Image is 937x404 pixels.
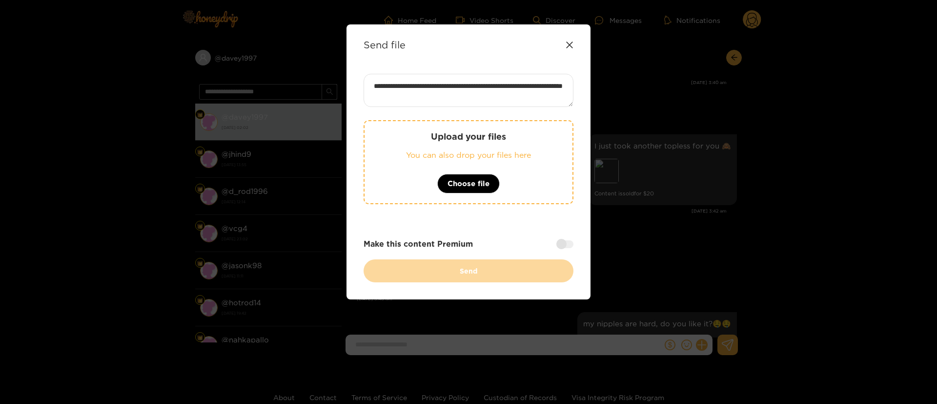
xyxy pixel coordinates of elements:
[437,174,500,193] button: Choose file
[384,149,553,161] p: You can also drop your files here
[448,178,489,190] span: Choose file
[384,131,553,142] p: Upload your files
[364,259,573,282] button: Send
[364,238,473,250] strong: Make this content Premium
[364,39,406,50] strong: Send file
